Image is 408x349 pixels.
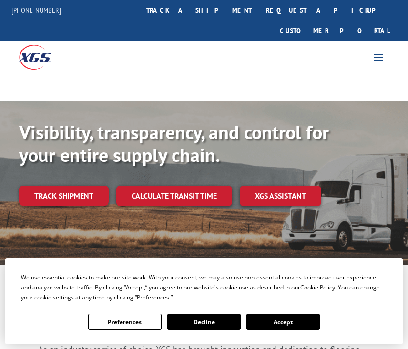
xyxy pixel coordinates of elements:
button: Preferences [88,314,162,330]
span: Preferences [137,293,169,301]
span: Cookie Policy [300,283,335,291]
a: Customer Portal [273,20,397,41]
button: Decline [167,314,241,330]
a: Calculate transit time [116,186,232,206]
div: We use essential cookies to make our site work. With your consent, we may also use non-essential ... [21,272,387,302]
a: Track shipment [19,186,109,206]
b: Visibility, transparency, and control for your entire supply chain. [19,120,329,167]
div: Cookie Consent Prompt [5,258,403,344]
a: [PHONE_NUMBER] [11,5,61,15]
a: XGS ASSISTANT [240,186,321,206]
button: Accept [246,314,320,330]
